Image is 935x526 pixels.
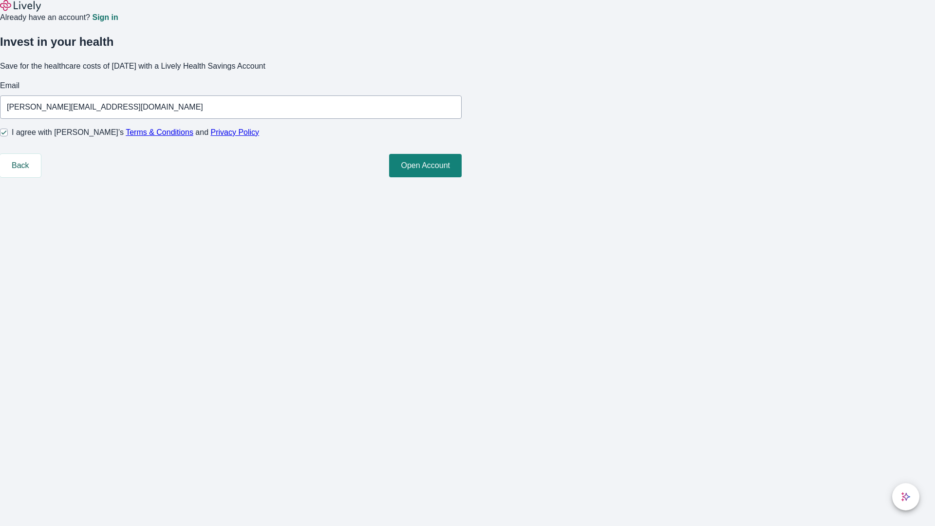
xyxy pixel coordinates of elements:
a: Terms & Conditions [126,128,193,136]
button: chat [892,483,919,510]
a: Privacy Policy [211,128,260,136]
button: Open Account [389,154,462,177]
a: Sign in [92,14,118,21]
span: I agree with [PERSON_NAME]’s and [12,127,259,138]
svg: Lively AI Assistant [901,492,911,502]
